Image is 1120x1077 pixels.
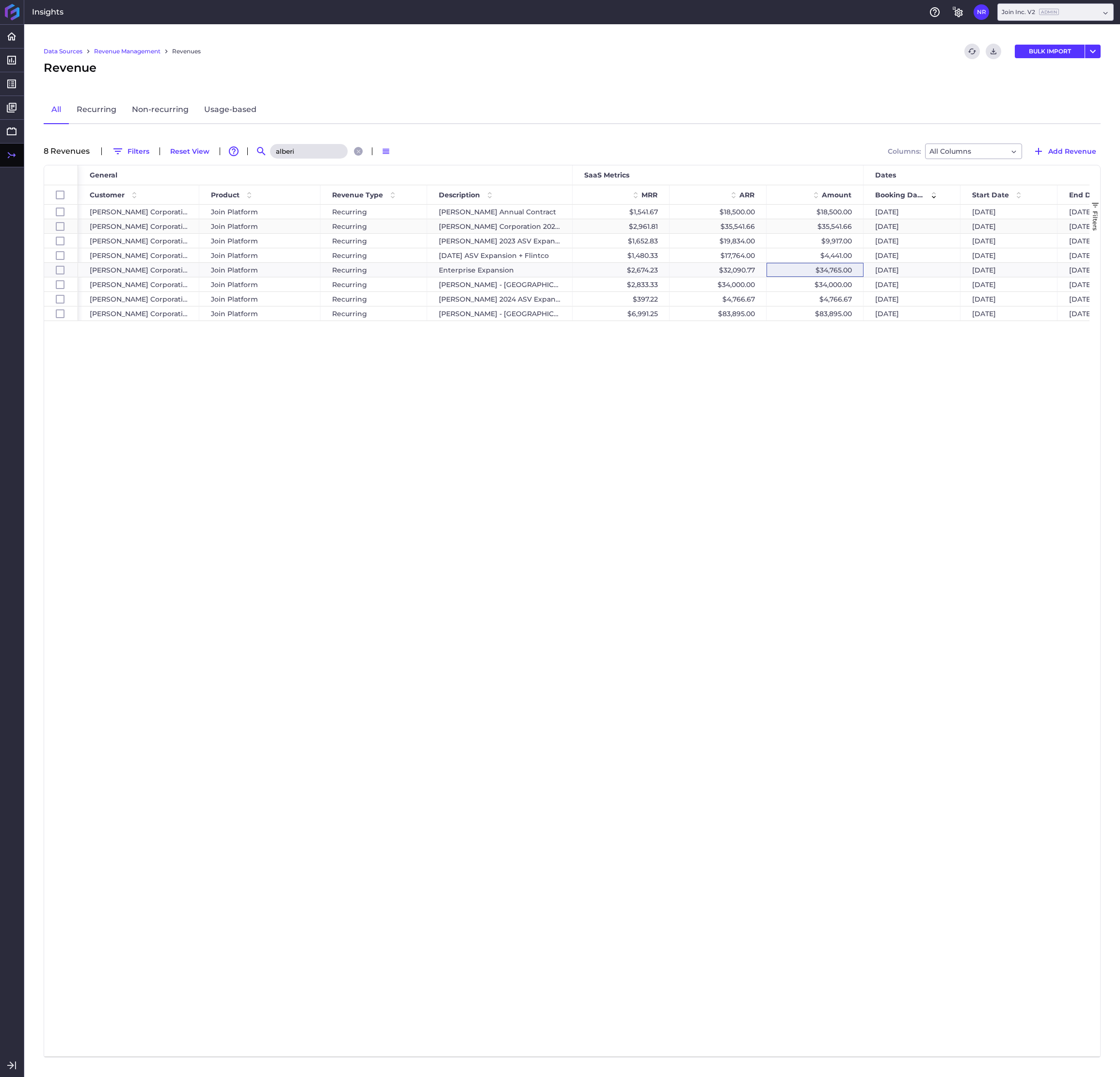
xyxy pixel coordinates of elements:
a: Usage-based [196,96,264,124]
div: [PERSON_NAME] 2024 ASV Expansion [427,292,573,306]
button: Reset View [166,144,214,159]
div: $83,895.00 [670,306,767,321]
div: [PERSON_NAME] Corporation 2023 Renewal [427,219,573,233]
span: Join Platform [211,205,258,219]
div: [DATE] [864,248,960,262]
div: [DATE] [864,263,960,277]
div: $17,764.00 [670,248,767,262]
div: $34,000.00 [767,277,864,291]
span: SaaS Metrics [584,171,629,179]
span: Filters [1091,211,1099,231]
span: [PERSON_NAME] Corporation [90,292,188,306]
button: Close search [354,147,363,156]
div: Recurring [320,219,427,233]
div: $18,500.00 [670,205,767,219]
div: Join Inc. V2 [1002,8,1059,16]
span: All Columns [929,145,971,157]
span: [PERSON_NAME] Corporation [90,278,188,291]
span: End Date [1069,191,1103,199]
div: $4,766.67 [670,292,767,306]
span: [PERSON_NAME] Corporation [90,249,188,262]
div: $35,541.66 [767,219,864,233]
div: Dropdown select [925,144,1022,159]
div: Press SPACE to select this row. [44,277,78,292]
div: Enterprise Expansion [427,263,573,277]
div: [DATE] [960,277,1057,291]
span: [PERSON_NAME] Corporation [90,220,188,233]
div: $18,500.00 [767,205,864,219]
div: $2,674.23 [573,263,670,277]
button: Download [986,44,1001,59]
span: Revenue [44,59,96,77]
div: Press SPACE to select this row. [44,248,78,263]
a: All [44,96,69,124]
div: $4,441.00 [767,248,864,262]
div: Recurring [320,263,427,277]
div: Press SPACE to select this row. [44,306,78,321]
span: General [90,171,117,179]
button: User Menu [1085,45,1101,58]
span: [PERSON_NAME] Corporation [90,307,188,321]
span: Dates [875,171,896,179]
span: Join Platform [211,307,258,321]
div: [DATE] [960,263,1057,277]
button: Add Revenue [1028,144,1101,159]
div: Press SPACE to select this row. [44,234,78,248]
span: Join Platform [211,278,258,291]
span: Join Platform [211,292,258,306]
div: $1,652.83 [573,234,670,248]
div: 8 Revenue s [44,147,96,155]
div: Recurring [320,306,427,321]
div: [DATE] [960,292,1057,306]
div: $1,480.33 [573,248,670,262]
span: Product [211,191,240,199]
div: [PERSON_NAME] - [GEOGRAPHIC_DATA][PERSON_NAME] 2024 Renewal [427,277,573,291]
div: $6,991.25 [573,306,670,321]
div: [DATE] [864,277,960,291]
span: [PERSON_NAME] Corporation [90,263,188,277]
div: Recurring [320,205,427,219]
span: Join Platform [211,234,258,248]
span: Columns: [888,148,921,155]
div: [PERSON_NAME] - [GEOGRAPHIC_DATA][PERSON_NAME] 2025 Renewal [427,306,573,321]
div: Recurring [320,277,427,291]
div: [DATE] [864,306,960,321]
a: Data Sources [44,47,82,56]
button: User Menu [974,4,989,20]
span: [PERSON_NAME] Corporation [90,205,188,219]
div: [DATE] [864,234,960,248]
span: Join Platform [211,220,258,233]
div: $4,766.67 [767,292,864,306]
div: Dropdown select [997,3,1114,21]
div: [DATE] [960,205,1057,219]
span: ARR [739,191,754,199]
div: $19,834.00 [670,234,767,248]
button: Filters [108,144,154,159]
div: Press SPACE to select this row. [44,205,78,219]
button: Refresh [964,44,980,59]
span: MRR [641,191,657,199]
span: Revenue Type [332,191,383,199]
div: $35,541.66 [670,219,767,233]
div: Press SPACE to select this row. [44,219,78,234]
span: Add Revenue [1048,146,1096,157]
div: Press SPACE to select this row. [44,263,78,277]
div: $9,917.00 [767,234,864,248]
div: [DATE] [864,292,960,306]
div: Press SPACE to select this row. [44,292,78,306]
div: [DATE] [864,219,960,233]
div: [DATE] [960,219,1057,233]
ins: Admin [1039,9,1059,15]
div: [PERSON_NAME] Annual Contract [427,205,573,219]
button: General Settings [950,4,966,20]
span: Join Platform [211,263,258,277]
span: Customer [90,191,125,199]
button: BULK IMPORT [1015,45,1085,58]
span: Booking Date [875,191,924,199]
div: $2,833.33 [573,277,670,291]
div: $1,541.67 [573,205,670,219]
div: $34,000.00 [670,277,767,291]
div: [DATE] [864,205,960,219]
div: $83,895.00 [767,306,864,321]
div: [DATE] [960,234,1057,248]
